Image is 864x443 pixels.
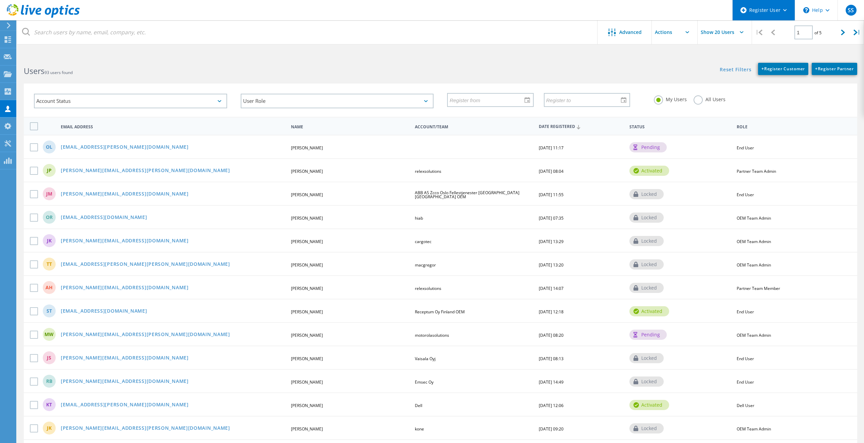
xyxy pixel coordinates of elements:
[415,190,519,200] span: ABB AS Zcco Oslo Fellestjenester [GEOGRAPHIC_DATA] [GEOGRAPHIC_DATA] OEM
[737,168,776,174] span: Partner Team Admin
[539,285,564,291] span: [DATE] 14:07
[737,145,754,151] span: End User
[61,355,189,361] a: [PERSON_NAME][EMAIL_ADDRESS][DOMAIN_NAME]
[654,95,687,102] label: My Users
[46,379,52,384] span: RB
[415,215,423,221] span: hiab
[629,376,664,387] div: locked
[291,125,409,129] span: Name
[737,215,771,221] span: OEM Team Admin
[815,66,818,72] b: +
[694,95,725,102] label: All Users
[415,403,422,408] span: Dell
[539,215,564,221] span: [DATE] 07:35
[17,20,598,44] input: Search users by name, email, company, etc.
[61,262,230,267] a: [EMAIL_ADDRESS][PERSON_NAME][PERSON_NAME][DOMAIN_NAME]
[737,379,754,385] span: End User
[629,400,669,410] div: activated
[34,94,227,108] div: Account Status
[848,7,854,13] span: SS
[803,7,809,13] svg: \n
[291,168,323,174] span: [PERSON_NAME]
[737,192,754,198] span: End User
[291,239,323,244] span: [PERSON_NAME]
[61,125,285,129] span: Email Address
[629,125,731,129] span: Status
[291,145,323,151] span: [PERSON_NAME]
[291,309,323,315] span: [PERSON_NAME]
[61,145,189,150] a: [EMAIL_ADDRESS][PERSON_NAME][DOMAIN_NAME]
[737,262,771,268] span: OEM Team Admin
[629,306,669,316] div: activated
[629,259,664,270] div: locked
[737,332,771,338] span: OEM Team Admin
[758,63,808,75] a: +Register Customer
[761,66,764,72] b: +
[629,423,664,433] div: locked
[539,239,564,244] span: [DATE] 13:29
[291,192,323,198] span: [PERSON_NAME]
[814,30,822,36] span: of 5
[448,93,528,106] input: Register from
[46,402,52,407] span: KT
[737,426,771,432] span: OEM Team Admin
[629,330,667,340] div: pending
[46,215,53,220] span: OR
[291,403,323,408] span: [PERSON_NAME]
[737,285,780,291] span: Partner Team Member
[47,309,52,313] span: ST
[46,191,52,196] span: JM
[629,166,669,176] div: activated
[61,402,189,408] a: [EMAIL_ADDRESS][PERSON_NAME][DOMAIN_NAME]
[415,125,533,129] span: Account/Team
[539,356,564,362] span: [DATE] 08:13
[61,332,230,338] a: [PERSON_NAME][EMAIL_ADDRESS][PERSON_NAME][DOMAIN_NAME]
[737,239,771,244] span: OEM Team Admin
[291,215,323,221] span: [PERSON_NAME]
[850,20,864,44] div: |
[415,332,449,338] span: motorolasolutions
[291,356,323,362] span: [PERSON_NAME]
[629,142,667,152] div: pending
[415,239,431,244] span: cargotec
[737,356,754,362] span: End User
[415,262,436,268] span: macgregor
[291,262,323,268] span: [PERSON_NAME]
[720,67,751,73] a: Reset Filters
[415,356,436,362] span: Vaisala Oyj
[291,426,323,432] span: [PERSON_NAME]
[629,283,664,293] div: locked
[539,332,564,338] span: [DATE] 08:20
[539,379,564,385] span: [DATE] 14:49
[44,70,73,75] span: 93 users found
[539,168,564,174] span: [DATE] 08:04
[61,215,147,221] a: [EMAIL_ADDRESS][DOMAIN_NAME]
[629,236,664,246] div: locked
[539,262,564,268] span: [DATE] 13:20
[61,379,189,385] a: [PERSON_NAME][EMAIL_ADDRESS][DOMAIN_NAME]
[7,14,80,19] a: Live Optics Dashboard
[539,426,564,432] span: [DATE] 09:20
[47,168,52,173] span: JP
[61,168,230,174] a: [PERSON_NAME][EMAIL_ADDRESS][PERSON_NAME][DOMAIN_NAME]
[737,309,754,315] span: End User
[291,332,323,338] span: [PERSON_NAME]
[61,238,189,244] a: [PERSON_NAME][EMAIL_ADDRESS][DOMAIN_NAME]
[539,125,624,129] span: Date Registered
[629,213,664,223] div: locked
[415,285,441,291] span: relexsolutions
[61,285,189,291] a: [PERSON_NAME][EMAIL_ADDRESS][DOMAIN_NAME]
[539,192,564,198] span: [DATE] 11:55
[629,189,664,199] div: locked
[415,426,424,432] span: kone
[241,94,434,108] div: User Role
[737,125,847,129] span: Role
[619,30,642,35] span: Advanced
[815,66,854,72] span: Register Partner
[291,285,323,291] span: [PERSON_NAME]
[752,20,766,44] div: |
[737,403,754,408] span: Dell User
[415,168,441,174] span: relexsolutions
[47,426,52,430] span: JK
[47,238,52,243] span: JK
